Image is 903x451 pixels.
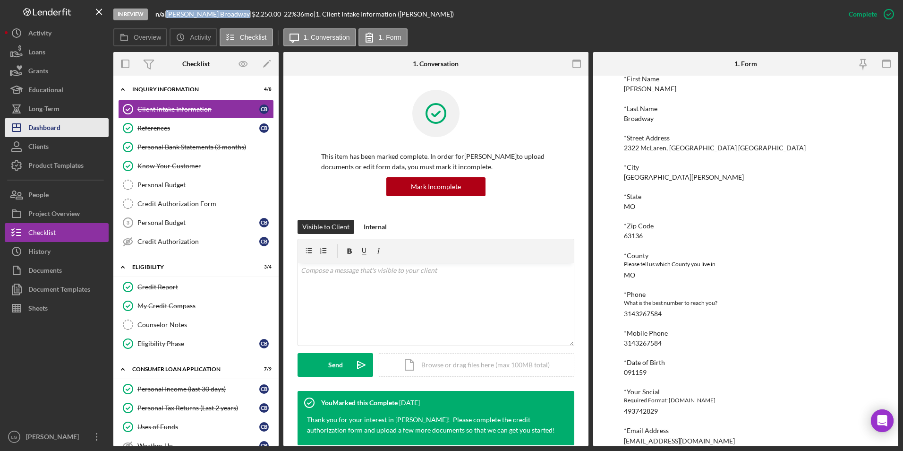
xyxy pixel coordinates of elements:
div: MO [624,271,635,279]
div: 493742829 [624,408,658,415]
button: LG[PERSON_NAME] [5,427,109,446]
time: 2025-08-11 17:42 [399,399,420,407]
button: Mark Incomplete [386,177,486,196]
div: What is the best number to reach you? [624,298,868,308]
div: Personal Budget [137,181,273,189]
div: C B [259,441,269,451]
button: Visible to Client [298,220,354,234]
div: Project Overview [28,204,80,225]
div: In Review [113,9,148,20]
div: History [28,242,51,263]
button: 1. Form [358,28,408,46]
p: Thank you for your interest in [PERSON_NAME]! Please complete the credit authorization form and u... [307,415,555,436]
div: *State [624,193,868,200]
div: Documents [28,261,62,282]
div: Uses of Funds [137,423,259,431]
div: 1. Conversation [413,60,459,68]
div: C B [259,123,269,133]
div: C B [259,237,269,246]
button: Document Templates [5,280,109,299]
div: Educational [28,80,63,102]
div: 091159 [624,369,647,376]
div: 7 / 9 [255,366,272,372]
div: Complete [849,5,877,24]
div: [PERSON_NAME] [24,427,85,449]
div: [EMAIL_ADDRESS][DOMAIN_NAME] [624,437,735,445]
a: Credit Authorization Form [118,194,274,213]
div: C B [259,339,269,348]
div: People [28,185,49,207]
button: Long-Term [5,99,109,118]
div: Checklist [182,60,210,68]
div: Open Intercom Messenger [871,409,894,432]
div: $2,250.00 [252,10,284,18]
div: 4 / 8 [255,87,272,92]
div: Eligibility Phase [137,340,259,347]
a: Personal Bank Statements (3 months) [118,138,274,156]
div: Credit Report [137,283,273,291]
div: *City [624,164,868,171]
div: Personal Bank Statements (3 months) [137,143,273,151]
div: 3 / 4 [255,264,272,270]
div: Activity [28,24,51,45]
div: 63136 [624,232,643,240]
a: People [5,185,109,204]
div: 36 mo [297,10,314,18]
div: My Credit Compass [137,302,273,310]
div: [PERSON_NAME] [624,85,676,93]
div: Document Templates [28,280,90,301]
div: C B [259,104,269,114]
a: Credit AuthorizationCB [118,232,274,251]
div: C B [259,422,269,432]
button: Checklist [220,28,273,46]
div: 1. Form [734,60,757,68]
text: LG [11,434,17,440]
button: Loans [5,43,109,61]
div: Dashboard [28,118,60,139]
button: Product Templates [5,156,109,175]
button: Overview [113,28,167,46]
div: *Mobile Phone [624,330,868,337]
div: *Date of Birth [624,359,868,366]
div: C B [259,403,269,413]
div: [GEOGRAPHIC_DATA][PERSON_NAME] [624,173,744,181]
a: 3Personal BudgetCB [118,213,274,232]
div: | [155,10,166,18]
button: Project Overview [5,204,109,223]
button: Complete [839,5,898,24]
a: My Credit Compass [118,296,274,315]
a: Know Your Customer [118,156,274,175]
div: C B [259,384,269,394]
button: Educational [5,80,109,99]
a: Eligibility PhaseCB [118,334,274,353]
div: *County [624,252,868,260]
a: ReferencesCB [118,119,274,138]
div: Grants [28,61,48,83]
div: *Zip Code [624,222,868,230]
button: History [5,242,109,261]
div: Internal [364,220,387,234]
button: Activity [5,24,109,43]
button: Grants [5,61,109,80]
div: C B [259,218,269,227]
button: Clients [5,137,109,156]
div: Mark Incomplete [411,177,461,196]
button: Documents [5,261,109,280]
div: Personal Income (last 30 days) [137,385,259,393]
div: *Your Social [624,388,868,396]
div: Eligibility [132,264,248,270]
div: Please tell us which County you live in [624,260,868,269]
div: Counselor Notes [137,321,273,329]
div: Send [328,353,343,377]
div: Inquiry Information [132,87,248,92]
div: Personal Budget [137,219,259,226]
div: *Last Name [624,105,868,113]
